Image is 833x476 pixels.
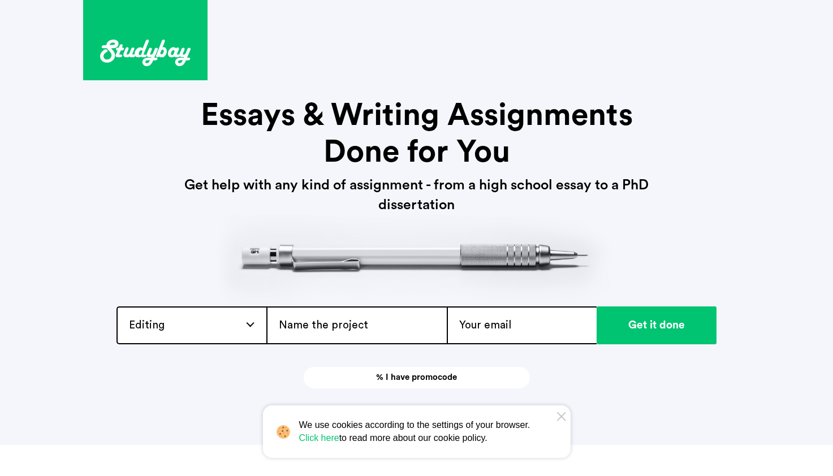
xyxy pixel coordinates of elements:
img: logo.svg [100,40,191,66]
h3: Get help with any kind of assignment - from a high school essay to a PhD dissertation [145,175,688,215]
span: Editing [129,319,165,332]
a: % I have promocode [304,367,530,388]
input: Your email [447,306,597,344]
img: header-pict.png [217,215,616,306]
input: Name the project [266,306,446,344]
h1: Essays & Writing Assignments Done for You [162,97,671,171]
input: Get it done [597,306,717,344]
span: We use cookies according to the settings of your browser. to read more about our cookie policy. [299,419,539,444]
a: Click here [299,432,339,444]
